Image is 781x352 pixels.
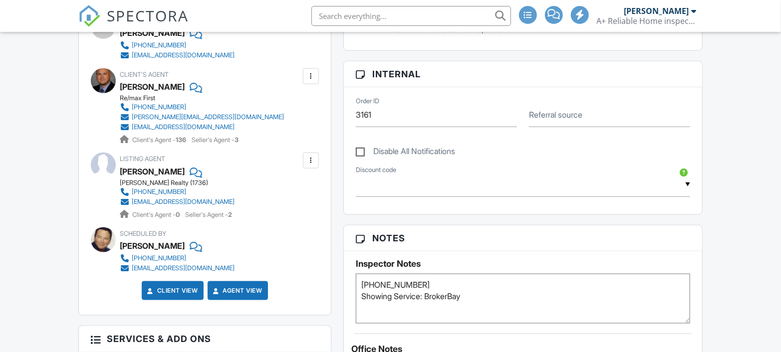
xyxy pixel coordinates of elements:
span: Scheduled By [120,230,167,237]
div: [PERSON_NAME][EMAIL_ADDRESS][DOMAIN_NAME] [132,113,284,121]
label: Discount code [356,166,396,175]
div: [PHONE_NUMBER] [132,103,187,111]
h3: Notes [344,225,702,251]
div: [PHONE_NUMBER] [132,188,187,196]
span: Client's Agent - [133,211,182,218]
span: Client's Agent - [133,136,188,144]
textarea: [PHONE_NUMBER] Showing Service: BrokerBay [356,274,690,324]
label: Order ID [356,97,379,106]
strong: 2 [229,211,233,218]
a: Client View [145,286,198,296]
span: Listing Agent [120,155,166,163]
a: [EMAIL_ADDRESS][DOMAIN_NAME] [120,263,235,273]
input: Search everything... [311,6,511,26]
a: SPECTORA [78,13,189,34]
div: [PHONE_NUMBER] [132,41,187,49]
span: Client's Agent [120,71,169,78]
div: [PHONE_NUMBER] [132,254,187,262]
a: [PHONE_NUMBER] [120,40,235,50]
h3: Internal [344,61,702,87]
strong: 3 [235,136,239,144]
label: Disable All Notifications [356,147,455,159]
div: [PERSON_NAME] Realty (1736) [120,179,243,187]
div: [PERSON_NAME] [120,238,185,253]
div: [EMAIL_ADDRESS][DOMAIN_NAME] [132,198,235,206]
div: [EMAIL_ADDRESS][DOMAIN_NAME] [132,264,235,272]
a: [PHONE_NUMBER] [120,102,284,112]
div: [PERSON_NAME] [624,6,689,16]
a: [PERSON_NAME] [120,79,185,94]
span: SPECTORA [107,5,189,26]
a: [PERSON_NAME][EMAIL_ADDRESS][DOMAIN_NAME] [120,112,284,122]
span: Seller's Agent - [186,211,233,218]
strong: 136 [176,136,187,144]
strong: 0 [176,211,180,218]
a: [EMAIL_ADDRESS][DOMAIN_NAME] [120,50,235,60]
span: Seller's Agent - [192,136,239,144]
div: A+ Reliable Home inspections LLC [597,16,697,26]
h3: Services & Add ons [79,326,331,352]
div: [EMAIL_ADDRESS][DOMAIN_NAME] [132,51,235,59]
h5: Inspector Notes [356,259,690,269]
div: Re/max First [120,94,292,102]
a: [PHONE_NUMBER] [120,187,235,197]
img: The Best Home Inspection Software - Spectora [78,5,100,27]
a: [EMAIL_ADDRESS][DOMAIN_NAME] [120,122,284,132]
label: Referral source [529,109,582,120]
a: [PHONE_NUMBER] [120,253,235,263]
a: Agent View [211,286,262,296]
a: [EMAIL_ADDRESS][DOMAIN_NAME] [120,197,235,207]
a: [PERSON_NAME] [120,164,185,179]
div: [EMAIL_ADDRESS][DOMAIN_NAME] [132,123,235,131]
